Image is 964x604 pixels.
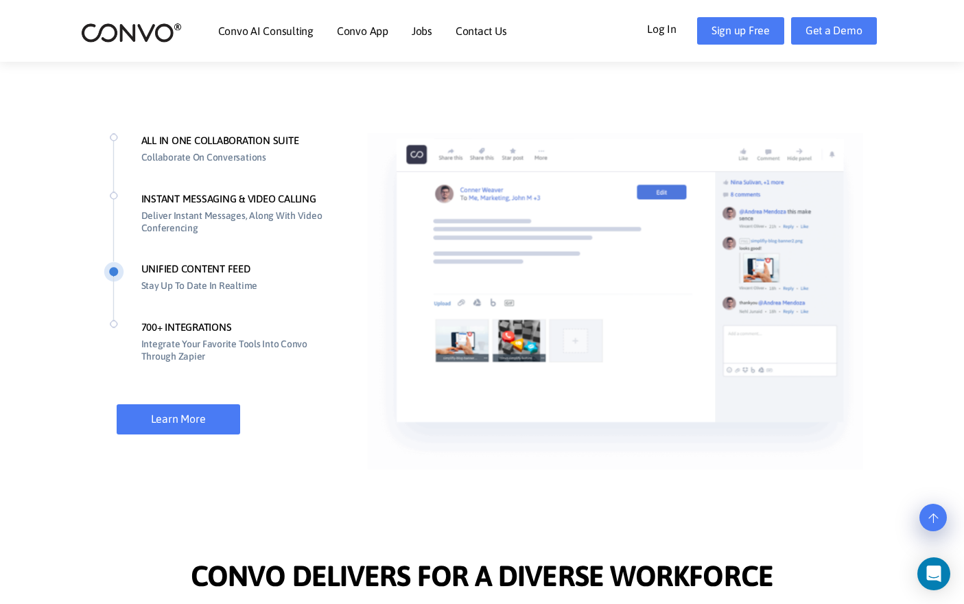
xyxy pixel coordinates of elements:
p: Stay Up To Date In Realtime [141,277,329,292]
a: Learn More [117,404,240,434]
p: Deliver Instant Messages, Along With Video Conferencing [141,207,329,235]
li: 700+ INTEGRATIONS [104,320,340,391]
p: Integrate Your Favorite Tools Into Convo Through Zapier [141,335,329,363]
li: INSTANT MESSAGING & VIDEO CALLING [104,191,340,262]
li: ALL IN ONE COLLABORATION SUITE [104,133,340,191]
span: CONVO DELIVERS FOR A DIVERSE WORKFORCE [191,559,773,596]
div: Open Intercom Messenger [917,557,950,590]
p: Collaborate On Conversations [141,148,329,164]
li: UNIFIED CONTENT FEED [104,262,340,320]
img: Unified Content Feed [366,127,867,470]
